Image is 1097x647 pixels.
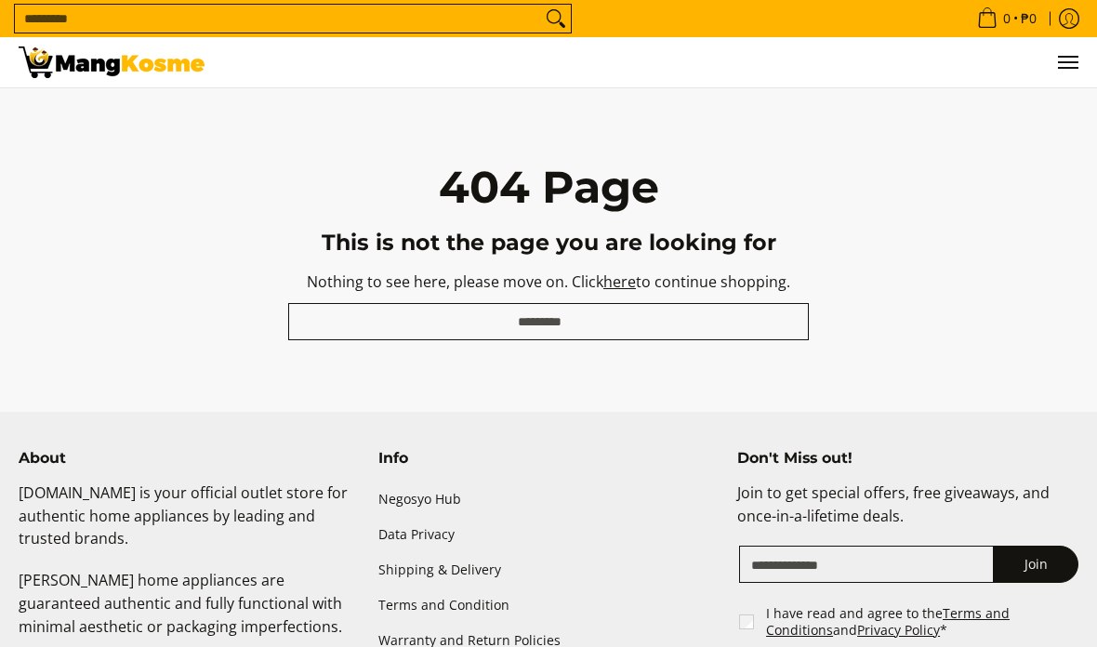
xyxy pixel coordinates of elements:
[288,229,809,257] h3: This is not the page you are looking for
[1018,12,1039,25] span: ₱0
[378,449,720,468] h4: Info
[19,46,205,78] img: 404 Page Not Found | Mang Kosme
[766,605,1080,638] label: I have read and agree to the and *
[971,8,1042,29] span: •
[1000,12,1013,25] span: 0
[19,449,360,468] h4: About
[19,482,360,569] p: [DOMAIN_NAME] is your official outlet store for authentic home appliances by leading and trusted ...
[378,517,720,552] a: Data Privacy
[541,5,571,33] button: Search
[993,546,1078,583] button: Join
[223,37,1078,87] nav: Main Menu
[288,160,809,215] h1: 404 Page
[288,271,809,303] p: Nothing to see here, please move on. Click to continue shopping.
[378,552,720,588] a: Shipping & Delivery
[737,449,1078,468] h4: Don't Miss out!
[378,482,720,517] a: Negosyo Hub
[1056,37,1078,87] button: Menu
[603,271,636,292] a: here
[857,621,940,639] a: Privacy Policy
[766,604,1010,639] a: Terms and Conditions
[223,37,1078,87] ul: Customer Navigation
[737,482,1078,547] p: Join to get special offers, free giveaways, and once-in-a-lifetime deals.
[378,588,720,623] a: Terms and Condition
